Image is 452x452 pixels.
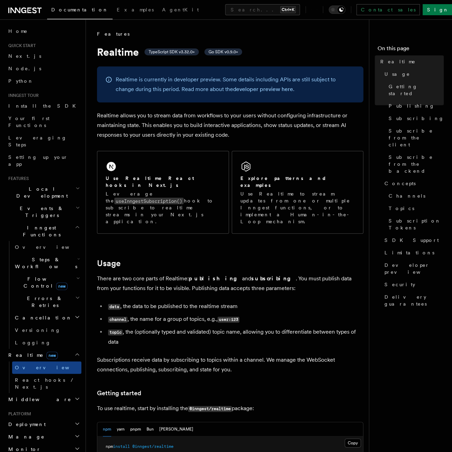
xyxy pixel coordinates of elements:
button: Inngest Functions [6,222,81,241]
span: Steps & Workflows [12,256,77,270]
code: topic [108,329,123,335]
span: Subscribe from the client [389,127,444,148]
span: Realtime [6,352,58,359]
h2: Explore patterns and examples [240,175,355,189]
a: Publishing [386,100,444,112]
button: [PERSON_NAME] [159,422,193,436]
span: Developer preview [384,262,444,275]
code: @inngest/realtime [188,406,232,412]
p: Realtime is currently in developer preview. Some details including APIs are still subject to chan... [116,75,355,94]
strong: publishing [189,275,242,282]
a: Realtime [378,55,444,68]
a: Getting started [97,388,141,398]
a: Python [6,75,81,87]
span: Local Development [6,186,76,199]
a: Overview [12,241,81,253]
button: Realtimenew [6,349,81,361]
a: Subscription Tokens [386,215,444,234]
a: Your first Functions [6,112,81,132]
h2: Use Realtime React hooks in Next.js [106,175,220,189]
button: Deployment [6,418,81,431]
a: Subscribe from the client [386,125,444,151]
span: Realtime [380,58,416,65]
a: Channels [386,190,444,202]
button: Search...Ctrl+K [225,4,300,15]
div: Inngest Functions [6,241,81,349]
button: Toggle dark mode [329,6,345,14]
button: Steps & Workflows [12,253,81,273]
a: Versioning [12,324,81,336]
h1: Realtime [97,46,363,58]
a: Examples [113,2,158,19]
span: Install the SDK [8,103,80,109]
a: Home [6,25,81,37]
button: yarn [117,422,125,436]
button: pnpm [130,422,141,436]
p: Realtime allows you to stream data from workflows to your users without configuring infrastructur... [97,111,363,140]
span: React hooks / Next.js [15,377,76,390]
a: Explore patterns and examplesUse Realtime to stream updates from one or multiple Inngest function... [232,151,364,234]
a: Concepts [382,177,444,190]
span: SDK Support [384,237,439,244]
button: Copy [345,439,361,448]
span: Platform [6,411,31,417]
span: Manage [6,433,45,440]
span: Subscribing [389,115,444,122]
a: SDK Support [382,234,444,246]
button: Flow Controlnew [12,273,81,292]
button: Bun [147,422,154,436]
span: Publishing [389,102,435,109]
a: Developer preview [382,259,444,278]
h4: On this page [378,44,444,55]
span: install [113,444,130,449]
div: Realtimenew [6,361,81,393]
span: Errors & Retries [12,295,75,309]
span: Flow Control [12,275,76,289]
a: AgentKit [158,2,203,19]
span: Quick start [6,43,36,48]
span: Home [8,28,28,35]
a: Security [382,278,444,291]
span: Setting up your app [8,154,68,167]
a: React hooks / Next.js [12,374,81,393]
span: Channels [389,192,425,199]
button: Manage [6,431,81,443]
code: useInngestSubscription() [114,198,184,204]
p: Use Realtime to stream updates from one or multiple Inngest functions, or to implement a Human-in... [240,190,355,225]
li: , the (optionally typed and validated) topic name, allowing you to differentiate between types of... [106,327,363,347]
span: Versioning [15,327,61,333]
a: Subscribing [386,112,444,125]
span: npm [106,444,113,449]
p: To use realtime, start by installing the package: [97,404,363,414]
a: Usage [382,68,444,80]
p: Leverage the hook to subscribe to realtime streams in your Next.js application. [106,190,220,225]
code: user:123 [218,317,239,323]
button: npm [103,422,111,436]
span: Documentation [51,7,108,12]
button: Cancellation [12,311,81,324]
span: Usage [384,71,410,78]
strong: subscribing [251,275,296,282]
span: Security [384,281,415,288]
span: Features [97,30,130,37]
a: Use Realtime React hooks in Next.jsLeverage theuseInngestSubscription()hook to subscribe to realt... [97,151,229,234]
a: Setting up your app [6,151,81,170]
p: There are two core parts of Realtime: and . You must publish data from your functions for it to b... [97,274,363,293]
span: Examples [117,7,154,12]
span: Overview [15,365,86,370]
a: Limitations [382,246,444,259]
span: Go SDK v0.9.0+ [209,49,238,55]
span: AgentKit [162,7,199,12]
span: Cancellation [12,314,72,321]
a: developer preview here [233,86,293,92]
code: channel [108,317,127,323]
button: Errors & Retries [12,292,81,311]
a: Install the SDK [6,100,81,112]
span: Leveraging Steps [8,135,67,147]
span: Concepts [384,180,416,187]
code: data [108,304,120,310]
li: , the name for a group of topics, e.g., [106,314,363,324]
span: new [56,282,68,290]
span: Inngest tour [6,93,39,98]
span: Your first Functions [8,116,50,128]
